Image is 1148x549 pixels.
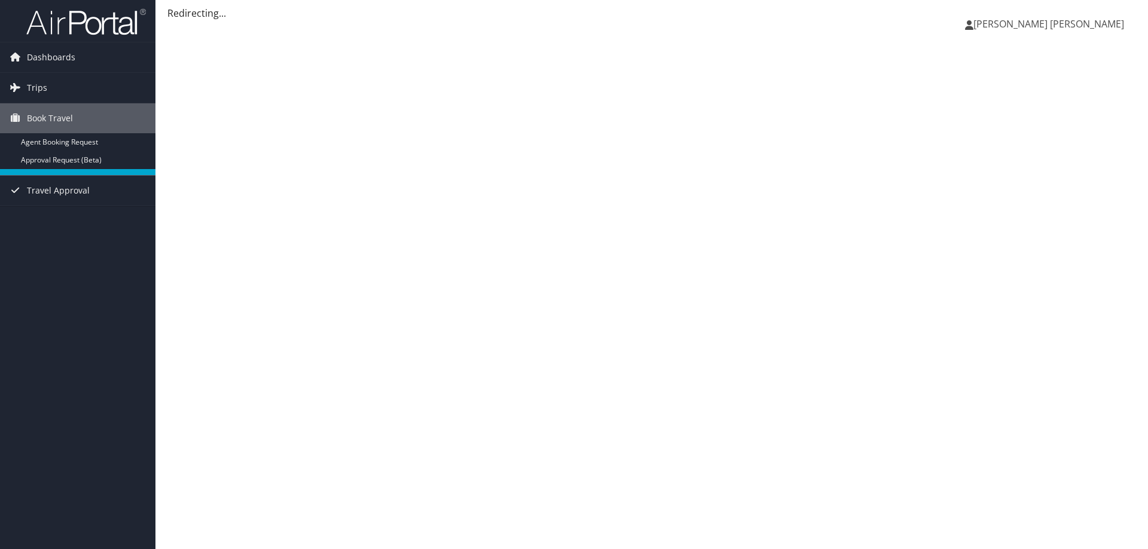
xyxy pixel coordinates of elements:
img: airportal-logo.png [26,8,146,36]
div: Redirecting... [167,6,1136,20]
span: Dashboards [27,42,75,72]
span: Book Travel [27,103,73,133]
a: [PERSON_NAME] [PERSON_NAME] [965,6,1136,42]
span: Travel Approval [27,176,90,206]
span: Trips [27,73,47,103]
span: [PERSON_NAME] [PERSON_NAME] [973,17,1124,30]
